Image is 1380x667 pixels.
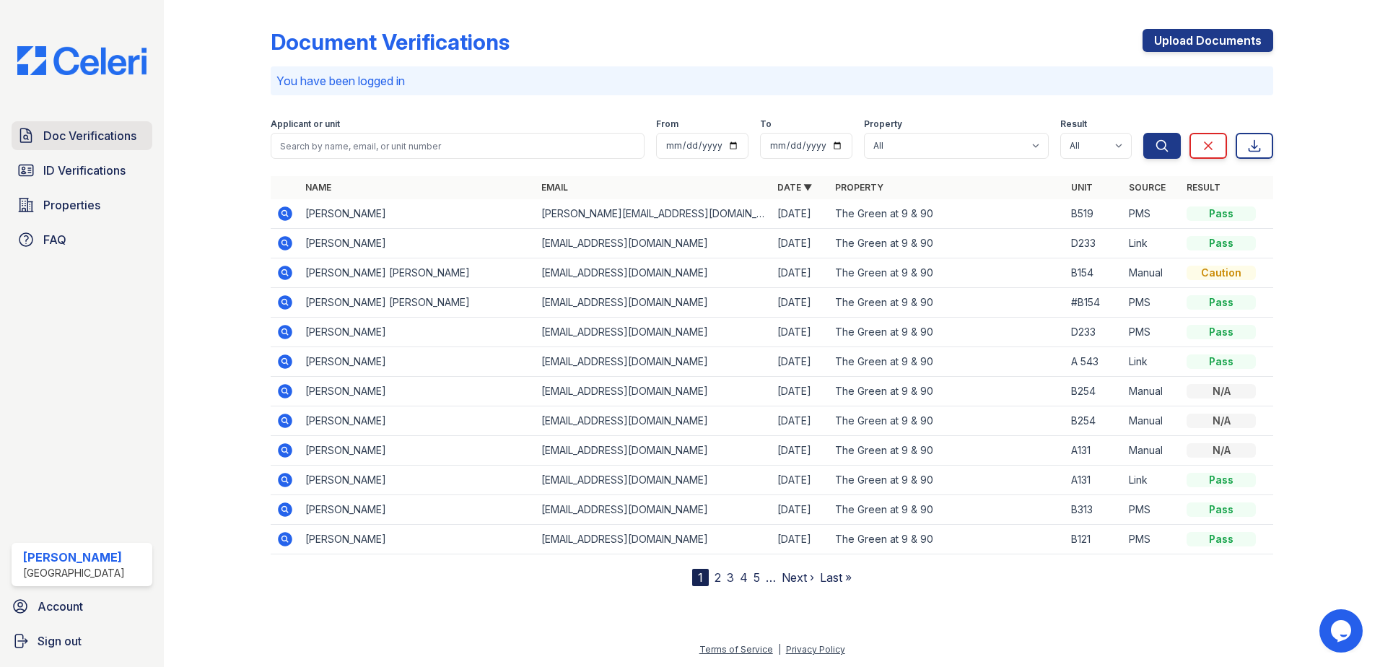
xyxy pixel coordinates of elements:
a: Last » [820,570,852,585]
span: Account [38,598,83,615]
div: N/A [1187,384,1256,398]
td: [PERSON_NAME] [300,466,536,495]
td: Link [1123,466,1181,495]
div: Pass [1187,295,1256,310]
label: Result [1060,118,1087,130]
span: Doc Verifications [43,127,136,144]
input: Search by name, email, or unit number [271,133,645,159]
a: 4 [740,570,748,585]
td: [EMAIL_ADDRESS][DOMAIN_NAME] [536,406,772,436]
td: B313 [1065,495,1123,525]
td: [EMAIL_ADDRESS][DOMAIN_NAME] [536,288,772,318]
span: … [766,569,776,586]
td: [EMAIL_ADDRESS][DOMAIN_NAME] [536,436,772,466]
td: [DATE] [772,347,829,377]
td: Manual [1123,258,1181,288]
td: [PERSON_NAME] [300,436,536,466]
div: Caution [1187,266,1256,280]
span: FAQ [43,231,66,248]
label: From [656,118,678,130]
td: PMS [1123,495,1181,525]
td: [PERSON_NAME] [300,199,536,229]
td: [DATE] [772,318,829,347]
a: Unit [1071,182,1093,193]
td: A131 [1065,466,1123,495]
a: Email [541,182,568,193]
td: The Green at 9 & 90 [829,347,1065,377]
td: [PERSON_NAME] [300,377,536,406]
div: [PERSON_NAME] [23,549,125,566]
td: [EMAIL_ADDRESS][DOMAIN_NAME] [536,318,772,347]
div: Pass [1187,236,1256,250]
td: PMS [1123,318,1181,347]
a: Sign out [6,627,158,655]
td: [PERSON_NAME][EMAIL_ADDRESS][DOMAIN_NAME] [536,199,772,229]
span: Sign out [38,632,82,650]
a: Terms of Service [699,644,773,655]
span: Properties [43,196,100,214]
td: B254 [1065,377,1123,406]
td: The Green at 9 & 90 [829,199,1065,229]
td: [PERSON_NAME] [300,525,536,554]
td: [DATE] [772,229,829,258]
td: A131 [1065,436,1123,466]
div: N/A [1187,443,1256,458]
td: PMS [1123,525,1181,554]
div: Pass [1187,532,1256,546]
td: #B154 [1065,288,1123,318]
td: [DATE] [772,288,829,318]
div: N/A [1187,414,1256,428]
a: Result [1187,182,1220,193]
span: ID Verifications [43,162,126,179]
td: [DATE] [772,525,829,554]
td: B154 [1065,258,1123,288]
a: 2 [715,570,721,585]
p: You have been logged in [276,72,1267,90]
td: B121 [1065,525,1123,554]
td: The Green at 9 & 90 [829,377,1065,406]
td: [PERSON_NAME] [PERSON_NAME] [300,258,536,288]
a: Doc Verifications [12,121,152,150]
td: [DATE] [772,495,829,525]
td: Manual [1123,436,1181,466]
td: A 543 [1065,347,1123,377]
td: The Green at 9 & 90 [829,525,1065,554]
td: The Green at 9 & 90 [829,318,1065,347]
td: The Green at 9 & 90 [829,288,1065,318]
div: 1 [692,569,709,586]
td: [EMAIL_ADDRESS][DOMAIN_NAME] [536,466,772,495]
td: B254 [1065,406,1123,436]
td: [DATE] [772,377,829,406]
td: The Green at 9 & 90 [829,466,1065,495]
a: FAQ [12,225,152,254]
td: [DATE] [772,258,829,288]
a: Properties [12,191,152,219]
td: [PERSON_NAME] [300,347,536,377]
div: | [778,644,781,655]
label: Applicant or unit [271,118,340,130]
td: [DATE] [772,466,829,495]
td: PMS [1123,199,1181,229]
a: Upload Documents [1143,29,1273,52]
td: B519 [1065,199,1123,229]
a: Account [6,592,158,621]
td: [PERSON_NAME] [300,406,536,436]
div: Pass [1187,354,1256,369]
a: Source [1129,182,1166,193]
td: PMS [1123,288,1181,318]
td: Link [1123,229,1181,258]
td: D233 [1065,318,1123,347]
td: [EMAIL_ADDRESS][DOMAIN_NAME] [536,495,772,525]
td: [EMAIL_ADDRESS][DOMAIN_NAME] [536,229,772,258]
td: Link [1123,347,1181,377]
td: The Green at 9 & 90 [829,258,1065,288]
td: The Green at 9 & 90 [829,406,1065,436]
td: Manual [1123,377,1181,406]
td: [EMAIL_ADDRESS][DOMAIN_NAME] [536,347,772,377]
td: Manual [1123,406,1181,436]
a: ID Verifications [12,156,152,185]
td: [DATE] [772,199,829,229]
td: The Green at 9 & 90 [829,436,1065,466]
label: To [760,118,772,130]
td: The Green at 9 & 90 [829,229,1065,258]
